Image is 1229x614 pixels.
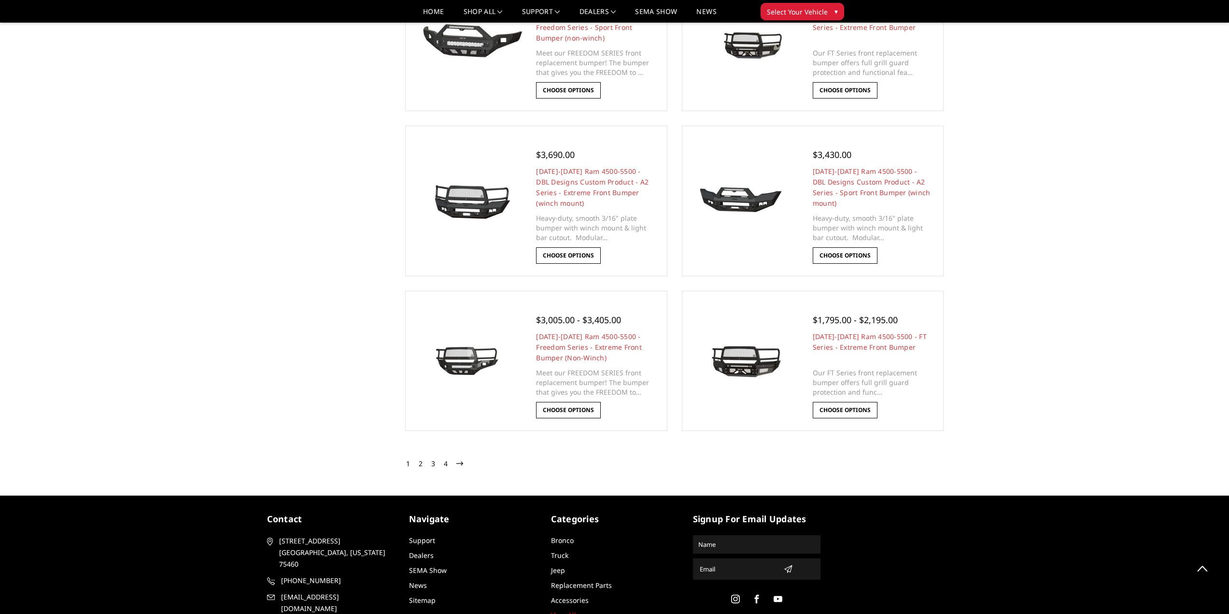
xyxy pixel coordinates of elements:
[423,8,444,22] a: Home
[685,333,803,389] img: 2019-2025 Ram 4500-5500 - FT Series - Extreme Front Bumper
[551,596,589,605] a: Accessories
[536,214,654,243] p: Heavy-duty, smooth 3/16" plate bumper with winch mount & light bar cutout. Modular…
[441,458,450,470] a: 4
[834,6,838,16] span: ▾
[536,314,621,326] span: $3,005.00 - $3,405.00
[408,129,526,247] a: 2019-2025 Ram 4500-5500 - DBL Designs Custom Product - A2 Series - Extreme Front Bumper (winch mo...
[813,149,851,160] span: $3,430.00
[813,82,877,99] a: Choose Options
[813,314,898,326] span: $1,795.00 - $2,195.00
[536,402,601,418] a: Choose Options
[536,247,601,264] a: Choose Options
[813,368,931,397] p: Our FT Series front replacement bumper offers full grill guard protection and func…
[267,575,395,586] a: [PHONE_NUMBER]
[279,535,391,570] span: [STREET_ADDRESS] [GEOGRAPHIC_DATA], [US_STATE] 75460
[551,551,568,560] a: Truck
[522,8,560,22] a: Support
[693,513,820,526] h5: signup for email updates
[464,8,503,22] a: shop all
[685,173,803,229] img: 2019-2025 Ram 4500-5500 - DBL Designs Custom Product - A2 Series - Sport Front Bumper (winch mount)
[536,48,654,77] p: Meet our FREEDOM SERIES front replacement bumper! The bumper that gives you the FREEDOM to …
[408,14,526,69] img: 2019-2025 Ram 2500-3500 - Freedom Series - Sport Front Bumper (non-winch)
[267,513,395,526] h5: contact
[551,536,574,545] a: Bronco
[635,8,677,22] a: SEMA Show
[536,332,642,362] a: [DATE]-[DATE] Ram 4500-5500 - Freedom Series - Extreme Front Bumper (Non-Winch)
[409,551,434,560] a: Dealers
[813,247,877,264] a: Choose Options
[404,458,412,470] a: 1
[761,3,844,20] button: Select Your Vehicle
[536,149,575,160] span: $3,690.00
[813,214,931,243] p: Heavy-duty, smooth 3/16" plate bumper with winch mount & light bar cutout. Modular…
[536,12,640,43] a: [DATE]-[DATE] Ram 2500-3500 - Freedom Series - Sport Front Bumper (non-winch)
[409,566,447,575] a: SEMA Show
[1190,556,1215,580] a: Click to Top
[536,167,649,208] a: [DATE]-[DATE] Ram 4500-5500 - DBL Designs Custom Product - A2 Series - Extreme Front Bumper (winc...
[696,561,780,577] input: Email
[696,8,716,22] a: News
[1181,568,1229,614] iframe: Chat Widget
[409,536,435,545] a: Support
[429,458,438,470] a: 3
[409,513,537,526] h5: Navigate
[813,48,931,77] p: Our FT Series front replacement bumper offers full grill guard protection and functional fea…
[767,7,828,17] span: Select Your Vehicle
[813,332,927,352] a: [DATE]-[DATE] Ram 4500-5500 - FT Series - Extreme Front Bumper
[694,537,819,552] input: Name
[685,294,803,412] a: 2019-2025 Ram 4500-5500 - FT Series - Extreme Front Bumper 2019-2025 Ram 4500-5500 - FT Series - ...
[536,82,601,99] a: Choose Options
[579,8,616,22] a: Dealers
[551,581,612,590] a: Replacement Parts
[551,566,565,575] a: Jeep
[813,167,931,208] a: [DATE]-[DATE] Ram 4500-5500 - DBL Designs Custom Product - A2 Series - Sport Front Bumper (winch ...
[409,596,436,605] a: Sitemap
[408,294,526,412] a: 2019-2025 Ram 4500-5500 - Freedom Series - Extreme Front Bumper (Non-Winch) 2019-2025 Ram 4500-55...
[813,402,877,418] a: Choose Options
[409,581,427,590] a: News
[281,575,393,586] span: [PHONE_NUMBER]
[536,368,654,397] p: Meet our FREEDOM SERIES front replacement bumper! The bumper that gives you the FREEDOM to…
[416,458,425,470] a: 2
[685,129,803,247] a: 2019-2025 Ram 4500-5500 - DBL Designs Custom Product - A2 Series - Sport Front Bumper (winch mount)
[551,513,678,526] h5: Categories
